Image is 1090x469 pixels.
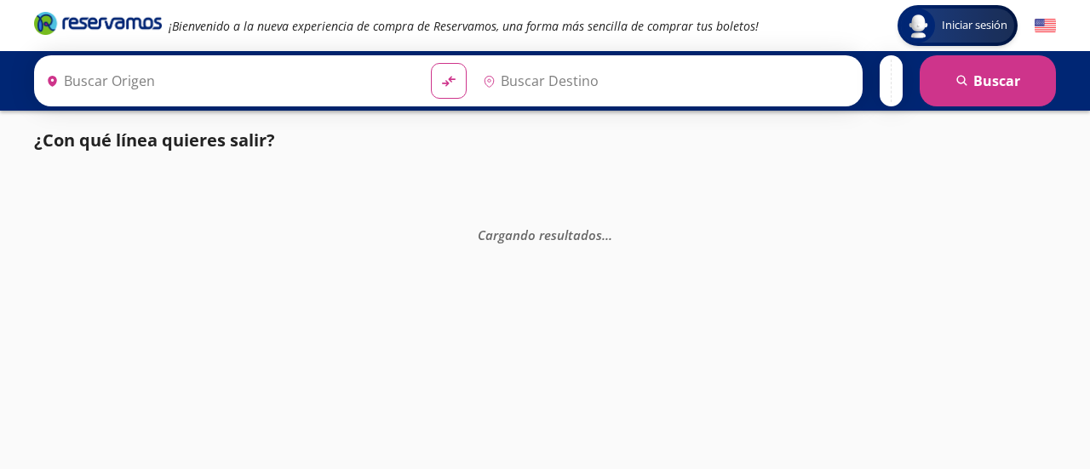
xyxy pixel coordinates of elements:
em: Cargando resultados [478,226,612,243]
span: . [609,226,612,243]
em: ¡Bienvenido a la nueva experiencia de compra de Reservamos, una forma más sencilla de comprar tus... [169,18,759,34]
a: Brand Logo [34,10,162,41]
span: Iniciar sesión [935,17,1014,34]
span: . [602,226,605,243]
i: Brand Logo [34,10,162,36]
p: ¿Con qué línea quieres salir? [34,128,275,153]
input: Buscar Destino [476,60,854,102]
button: English [1035,15,1056,37]
button: Buscar [920,55,1056,106]
input: Buscar Origen [39,60,417,102]
span: . [605,226,609,243]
